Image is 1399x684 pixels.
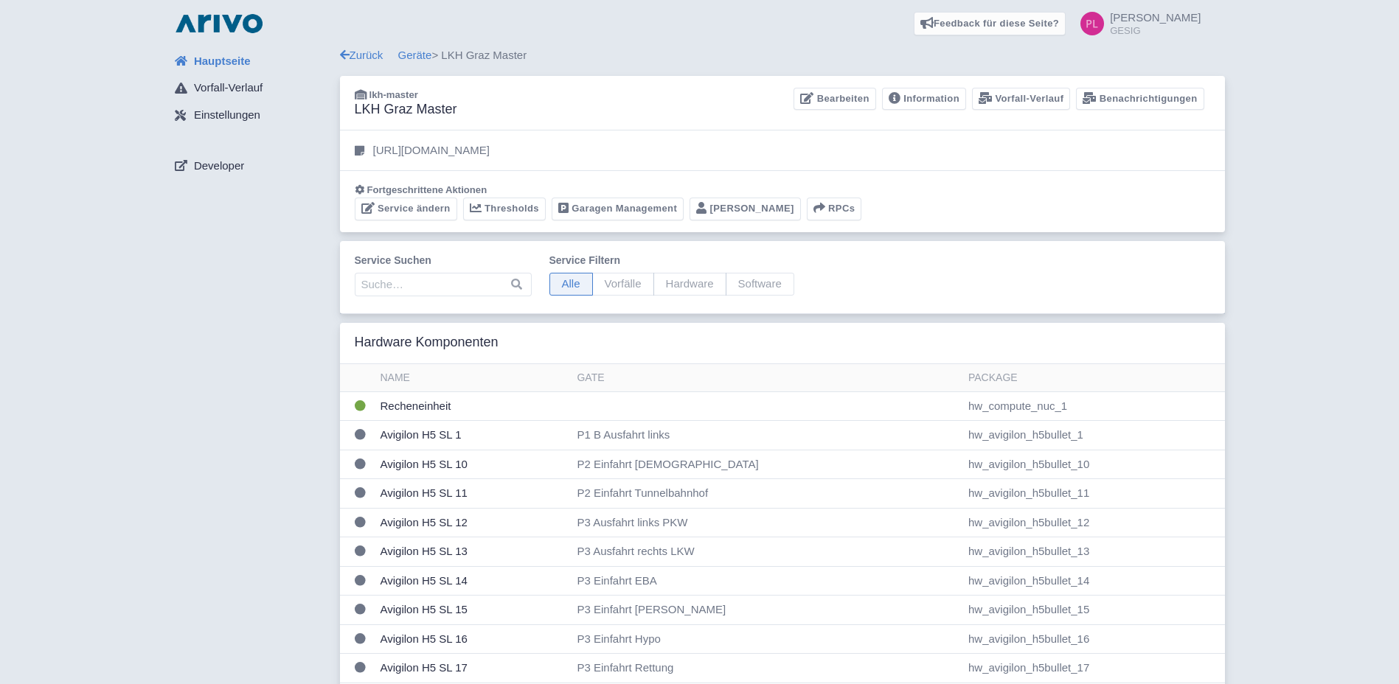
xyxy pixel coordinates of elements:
td: P3 Einfahrt EBA [571,566,962,596]
a: Zurück [340,49,383,61]
input: Suche… [355,273,532,296]
td: Avigilon H5 SL 15 [375,596,572,625]
td: P3 Einfahrt Hypo [571,624,962,654]
td: hw_avigilon_h5bullet_16 [962,624,1225,654]
td: hw_avigilon_h5bullet_12 [962,508,1225,537]
td: Avigilon H5 SL 11 [375,479,572,509]
td: hw_avigilon_h5bullet_15 [962,596,1225,625]
td: P3 Ausfahrt links PKW [571,508,962,537]
a: Information [882,88,966,111]
i: Status unbekannt [355,545,366,556]
span: Developer [194,158,244,175]
td: P3 Einfahrt Rettung [571,654,962,683]
label: Service filtern [549,253,794,268]
a: Vorfall-Verlauf [163,74,340,102]
td: Avigilon H5 SL 13 [375,537,572,567]
td: Avigilon H5 SL 17 [375,654,572,683]
td: hw_avigilon_h5bullet_10 [962,450,1225,479]
td: hw_avigilon_h5bullet_11 [962,479,1225,509]
td: Avigilon H5 SL 10 [375,450,572,479]
i: Status unbekannt [355,458,366,470]
h3: LKH Graz Master [355,102,457,118]
td: P2 Einfahrt [DEMOGRAPHIC_DATA] [571,450,962,479]
i: Status unbekannt [355,575,366,586]
i: Status unbekannt [355,604,366,615]
td: Avigilon H5 SL 14 [375,566,572,596]
td: hw_avigilon_h5bullet_17 [962,654,1225,683]
span: [PERSON_NAME] [1110,11,1201,24]
a: Geräte [398,49,432,61]
td: hw_avigilon_h5bullet_14 [962,566,1225,596]
td: Avigilon H5 SL 1 [375,421,572,450]
td: hw_avigilon_h5bullet_1 [962,421,1225,450]
i: Status unbekannt [355,662,366,673]
td: P3 Ausfahrt rechts LKW [571,537,962,567]
th: Gate [571,364,962,392]
a: Garagen Management [552,198,684,220]
a: Bearbeiten [794,88,875,111]
i: Status unbekannt [355,487,366,498]
th: Package [962,364,1225,392]
i: OK [355,400,366,411]
a: Benachrichtigungen [1076,88,1204,111]
img: logo [172,12,266,35]
td: Avigilon H5 SL 16 [375,624,572,654]
span: Vorfall-Verlauf [194,80,263,97]
td: Avigilon H5 SL 12 [375,508,572,537]
span: Hauptseite [194,53,251,70]
button: RPCs [807,198,862,220]
a: [PERSON_NAME] GESIG [1072,12,1201,35]
span: Einstellungen [194,107,260,124]
td: hw_compute_nuc_1 [962,391,1225,421]
span: lkh-master [369,89,418,100]
td: Recheneinheit [375,391,572,421]
td: P3 Einfahrt [PERSON_NAME] [571,596,962,625]
td: P1 B Ausfahrt links [571,421,962,450]
a: Service ändern [355,198,457,220]
i: Status unbekannt [355,517,366,528]
a: Feedback für diese Seite? [914,12,1066,35]
a: Vorfall-Verlauf [972,88,1070,111]
label: Service suchen [355,253,532,268]
td: P2 Einfahrt Tunnelbahnhof [571,479,962,509]
span: Fortgeschrittene Aktionen [367,184,487,195]
span: Hardware [653,273,726,296]
a: Thresholds [463,198,546,220]
th: Name [375,364,572,392]
i: Status unbekannt [355,633,366,644]
a: Developer [163,152,340,180]
i: Status unbekannt [355,429,366,440]
span: Vorfälle [592,273,654,296]
a: Hauptseite [163,47,340,75]
span: Alle [549,273,593,296]
h3: Hardware Komponenten [355,335,499,351]
small: GESIG [1110,26,1201,35]
span: Software [726,273,794,296]
div: > LKH Graz Master [340,47,1225,64]
a: [PERSON_NAME] [690,198,801,220]
td: hw_avigilon_h5bullet_13 [962,537,1225,567]
a: Einstellungen [163,102,340,130]
p: [URL][DOMAIN_NAME] [373,142,490,159]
